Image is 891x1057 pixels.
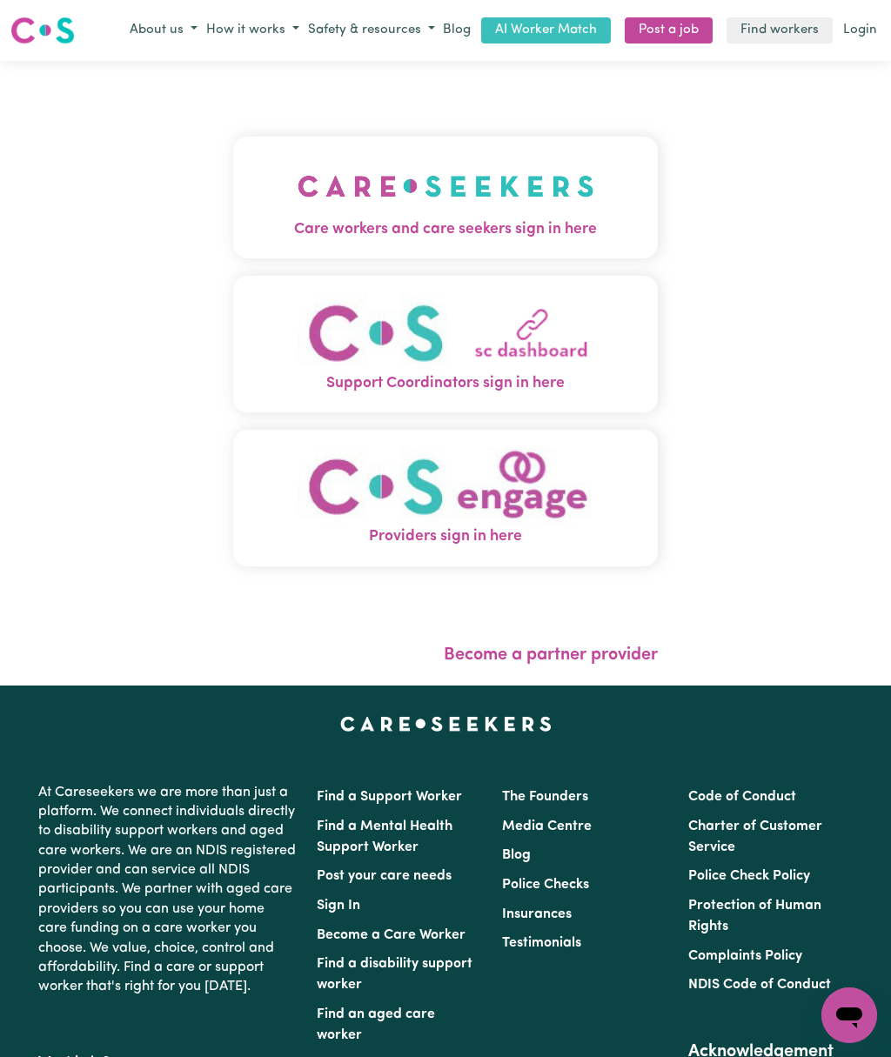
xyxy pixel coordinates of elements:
[233,218,658,241] span: Care workers and care seekers sign in here
[502,848,531,862] a: Blog
[317,928,466,942] a: Become a Care Worker
[727,17,833,44] a: Find workers
[317,790,462,804] a: Find a Support Worker
[821,987,877,1043] iframe: 启动消息传送窗口的按钮
[688,949,802,963] a: Complaints Policy
[233,137,658,258] button: Care workers and care seekers sign in here
[444,646,658,664] a: Become a partner provider
[233,372,658,395] span: Support Coordinators sign in here
[317,957,472,992] a: Find a disability support worker
[38,776,296,1004] p: At Careseekers we are more than just a platform. We connect individuals directly to disability su...
[502,907,572,921] a: Insurances
[125,17,202,45] button: About us
[688,899,821,933] a: Protection of Human Rights
[317,869,452,883] a: Post your care needs
[688,978,831,992] a: NDIS Code of Conduct
[502,936,581,950] a: Testimonials
[625,17,713,44] a: Post a job
[317,820,452,854] a: Find a Mental Health Support Worker
[317,1007,435,1042] a: Find an aged care worker
[202,17,304,45] button: How it works
[304,17,439,45] button: Safety & resources
[233,430,658,566] button: Providers sign in here
[10,15,75,46] img: Careseekers logo
[317,899,360,913] a: Sign In
[688,790,796,804] a: Code of Conduct
[340,717,552,731] a: Careseekers home page
[233,276,658,412] button: Support Coordinators sign in here
[481,17,611,44] a: AI Worker Match
[502,878,589,892] a: Police Checks
[233,525,658,548] span: Providers sign in here
[10,10,75,50] a: Careseekers logo
[439,17,474,44] a: Blog
[840,17,881,44] a: Login
[502,820,592,833] a: Media Centre
[502,790,588,804] a: The Founders
[688,820,822,854] a: Charter of Customer Service
[688,869,810,883] a: Police Check Policy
